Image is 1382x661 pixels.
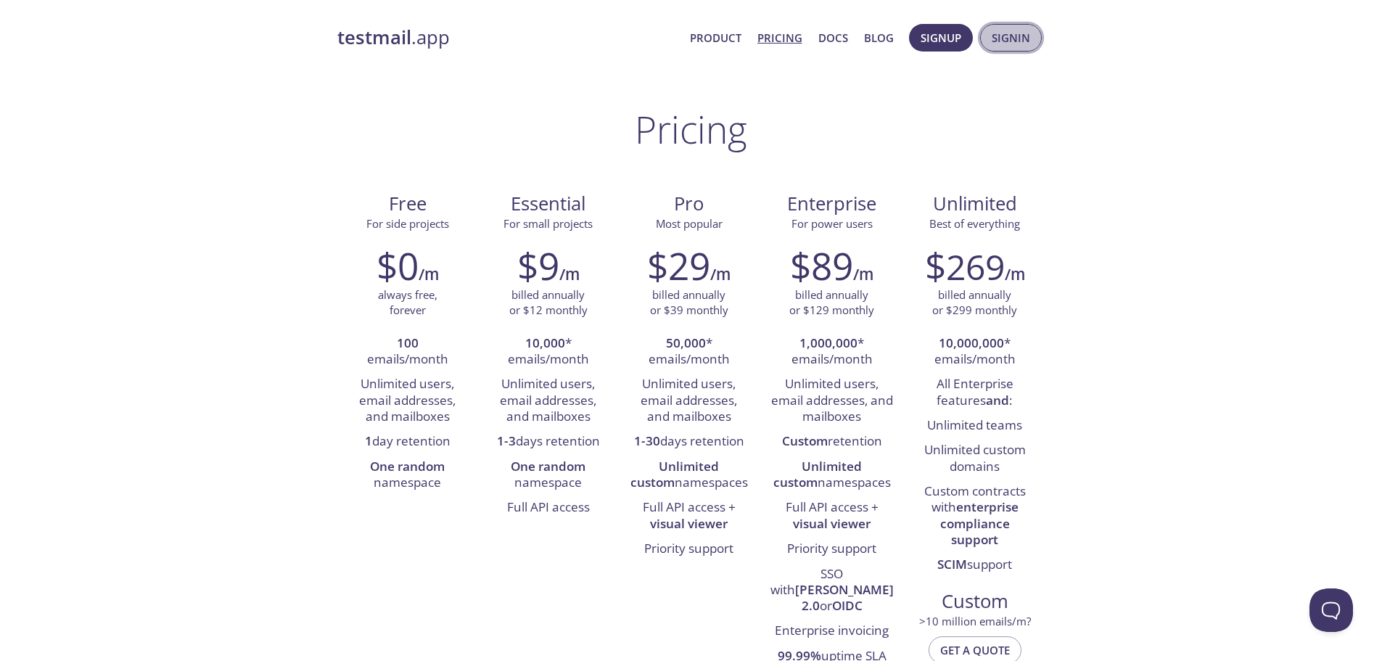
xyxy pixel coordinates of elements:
[517,244,559,287] h2: $9
[770,562,894,620] li: SSO with or
[630,372,749,430] li: Unlimited users, email addresses, and mailboxes
[348,332,467,373] li: emails/month
[489,455,608,496] li: namespace
[559,262,580,287] h6: /m
[489,430,608,454] li: days retention
[790,244,853,287] h2: $89
[933,191,1017,216] span: Unlimited
[770,455,894,496] li: namespaces
[525,334,565,351] strong: 10,000
[377,244,419,287] h2: $0
[771,192,893,216] span: Enterprise
[770,372,894,430] li: Unlimited users, email addresses, and mailboxes
[940,498,1019,548] strong: enterprise compliance support
[789,287,874,319] p: billed annually or $129 monthly
[770,537,894,562] li: Priority support
[378,287,437,319] p: always free, forever
[370,458,445,475] strong: One random
[366,216,449,231] span: For side projects
[630,332,749,373] li: * emails/month
[365,432,372,449] strong: 1
[793,515,871,532] strong: visual viewer
[630,496,749,537] li: Full API access +
[630,192,748,216] span: Pro
[916,414,1035,438] li: Unlimited teams
[980,24,1042,52] button: Signin
[1005,262,1025,287] h6: /m
[937,556,967,572] strong: SCIM
[348,455,467,496] li: namespace
[916,372,1035,414] li: All Enterprise features :
[489,332,608,373] li: * emails/month
[925,244,1005,287] h2: $
[397,334,419,351] strong: 100
[630,430,749,454] li: days retention
[490,192,607,216] span: Essential
[832,597,863,614] strong: OIDC
[634,432,660,449] strong: 1-30
[511,458,585,475] strong: One random
[916,480,1035,553] li: Custom contracts with
[770,620,894,644] li: Enterprise invoicing
[419,262,439,287] h6: /m
[348,430,467,454] li: day retention
[647,244,710,287] h2: $29
[489,496,608,520] li: Full API access
[509,287,588,319] p: billed annually or $12 monthly
[909,24,973,52] button: Signup
[666,334,706,351] strong: 50,000
[656,216,723,231] span: Most popular
[782,432,828,449] strong: Custom
[916,589,1034,614] span: Custom
[864,28,894,47] a: Blog
[921,28,961,47] span: Signup
[348,372,467,430] li: Unlimited users, email addresses, and mailboxes
[939,334,1004,351] strong: 10,000,000
[635,107,747,151] h1: Pricing
[916,332,1035,373] li: * emails/month
[630,537,749,562] li: Priority support
[630,458,720,490] strong: Unlimited custom
[630,455,749,496] li: namespaces
[1309,588,1353,632] iframe: Help Scout Beacon - Open
[791,216,873,231] span: For power users
[992,28,1030,47] span: Signin
[773,458,863,490] strong: Unlimited custom
[853,262,873,287] h6: /m
[349,192,466,216] span: Free
[946,243,1005,290] span: 269
[818,28,848,47] a: Docs
[337,25,411,50] strong: testmail
[770,496,894,537] li: Full API access +
[919,614,1031,628] span: > 10 million emails/m?
[932,287,1017,319] p: billed annually or $299 monthly
[650,287,728,319] p: billed annually or $39 monthly
[940,641,1010,660] span: Get a quote
[770,430,894,454] li: retention
[710,262,731,287] h6: /m
[916,438,1035,480] li: Unlimited custom domains
[770,332,894,373] li: * emails/month
[489,372,608,430] li: Unlimited users, email addresses, and mailboxes
[757,28,802,47] a: Pricing
[795,581,894,614] strong: [PERSON_NAME] 2.0
[799,334,857,351] strong: 1,000,000
[503,216,593,231] span: For small projects
[690,28,741,47] a: Product
[650,515,728,532] strong: visual viewer
[929,216,1020,231] span: Best of everything
[497,432,516,449] strong: 1-3
[916,553,1035,578] li: support
[337,25,678,50] a: testmail.app
[986,392,1009,408] strong: and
